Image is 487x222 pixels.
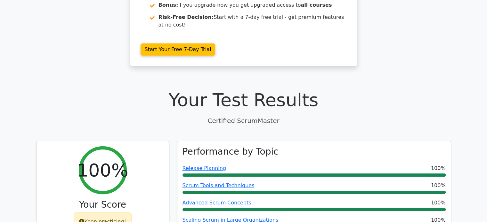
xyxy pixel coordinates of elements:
[431,182,446,189] span: 100%
[141,43,215,56] a: Start Your Free 7-Day Trial
[183,165,226,171] a: Release Planning
[183,200,251,206] a: Advanced Scrum Concepts
[183,146,279,157] h3: Performance by Topic
[183,182,255,188] a: Scrum Tools and Techniques
[431,165,446,172] span: 100%
[431,199,446,207] span: 100%
[77,159,128,181] h2: 100%
[36,116,451,126] p: Certified ScrumMaster
[42,199,164,210] h3: Your Score
[36,89,451,111] h1: Your Test Results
